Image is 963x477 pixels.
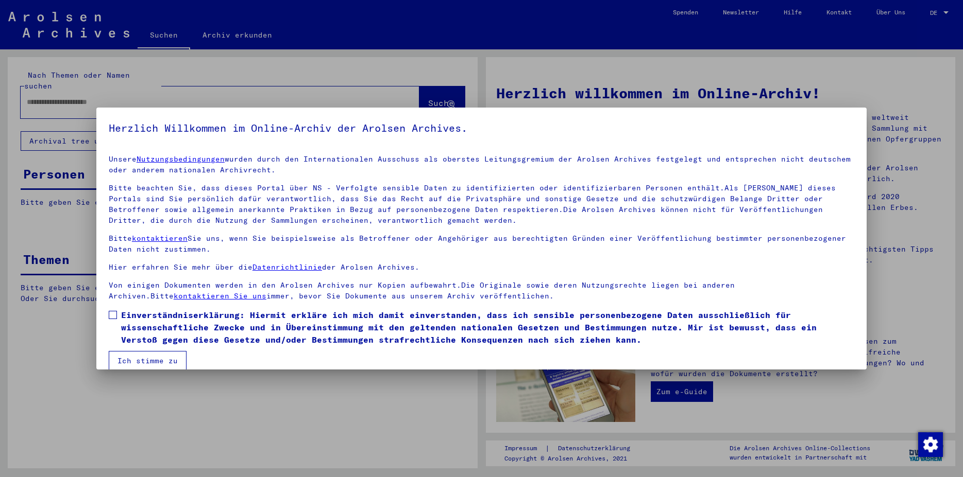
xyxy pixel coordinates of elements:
[109,351,187,370] button: Ich stimme zu
[252,262,322,272] a: Datenrichtlinie
[918,432,943,457] img: Zustimmung ändern
[109,154,854,175] p: Unsere wurden durch den Internationalen Ausschuss als oberstes Leitungsgremium der Arolsen Archiv...
[137,154,225,164] a: Nutzungsbedingungen
[918,432,942,456] div: Zustimmung ändern
[132,234,188,243] a: kontaktieren
[109,233,854,255] p: Bitte Sie uns, wenn Sie beispielsweise als Betroffener oder Angehöriger aus berechtigten Gründen ...
[174,291,266,301] a: kontaktieren Sie uns
[109,280,854,302] p: Von einigen Dokumenten werden in den Arolsen Archives nur Kopien aufbewahrt.Die Originale sowie d...
[109,262,854,273] p: Hier erfahren Sie mehr über die der Arolsen Archives.
[109,120,854,136] h5: Herzlich Willkommen im Online-Archiv der Arolsen Archives.
[109,183,854,226] p: Bitte beachten Sie, dass dieses Portal über NS - Verfolgte sensible Daten zu identifizierten oder...
[121,309,854,346] span: Einverständniserklärung: Hiermit erkläre ich mich damit einverstanden, dass ich sensible personen...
